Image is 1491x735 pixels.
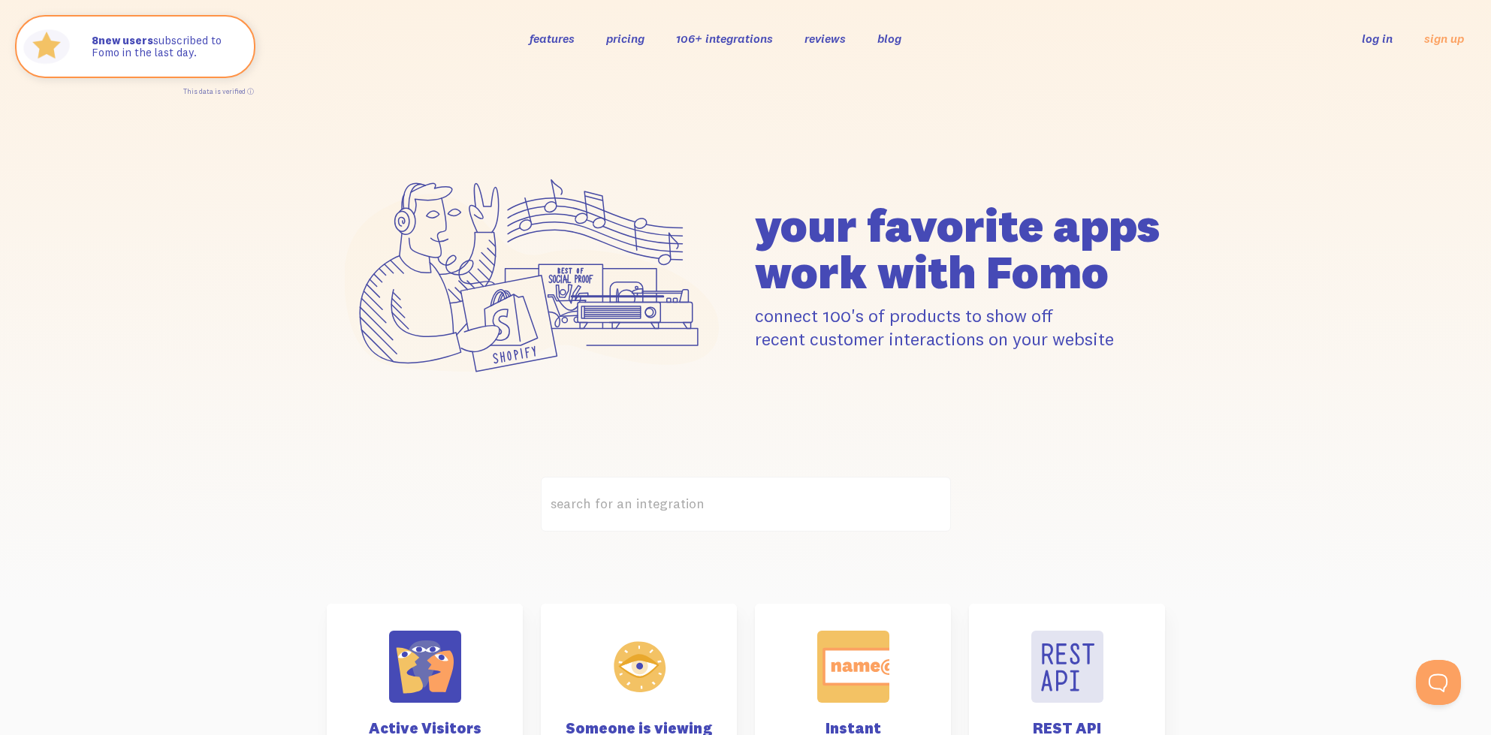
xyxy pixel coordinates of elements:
[804,31,846,46] a: reviews
[877,31,901,46] a: blog
[92,35,98,47] span: 8
[20,20,74,74] img: Fomo
[541,477,951,532] label: search for an integration
[755,304,1165,351] p: connect 100's of products to show off recent customer interactions on your website
[755,202,1165,295] h1: your favorite apps work with Fomo
[676,31,773,46] a: 106+ integrations
[1362,31,1393,46] a: log in
[606,31,644,46] a: pricing
[183,87,254,95] a: This data is verified ⓘ
[530,31,575,46] a: features
[92,35,239,59] p: subscribed to Fomo in the last day.
[1416,660,1461,705] iframe: Help Scout Beacon - Open
[1424,31,1464,47] a: sign up
[92,33,153,47] strong: new users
